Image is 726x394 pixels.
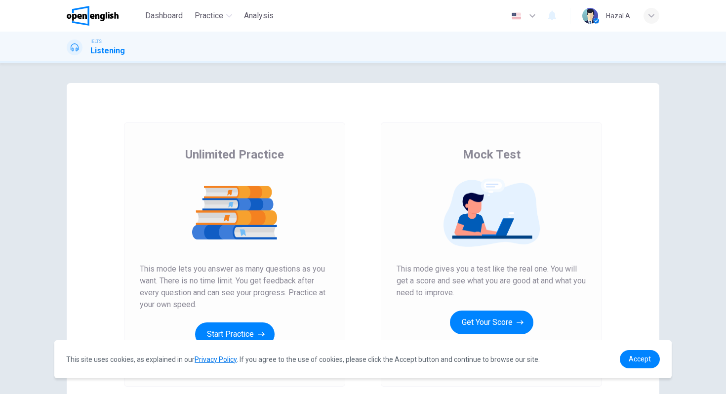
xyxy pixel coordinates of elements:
span: This mode lets you answer as many questions as you want. There is no time limit. You get feedback... [140,263,329,311]
span: Analysis [244,10,274,22]
img: en [510,12,523,20]
button: Start Practice [195,322,275,346]
div: cookieconsent [54,340,672,378]
a: OpenEnglish logo [67,6,141,26]
div: Hazal A. [606,10,632,22]
a: Privacy Policy [195,355,237,363]
h1: Listening [90,45,125,57]
span: Unlimited Practice [185,147,284,162]
img: OpenEnglish logo [67,6,119,26]
span: Practice [195,10,223,22]
span: Dashboard [145,10,183,22]
span: This site uses cookies, as explained in our . If you agree to the use of cookies, please click th... [66,355,540,363]
img: Profile picture [582,8,598,24]
span: IELTS [90,38,102,45]
button: Dashboard [141,7,187,25]
span: Mock Test [463,147,521,162]
button: Analysis [240,7,278,25]
span: This mode gives you a test like the real one. You will get a score and see what you are good at a... [397,263,586,299]
span: Accept [629,355,651,363]
button: Practice [191,7,236,25]
button: Get Your Score [450,311,533,334]
a: dismiss cookie message [620,350,660,368]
